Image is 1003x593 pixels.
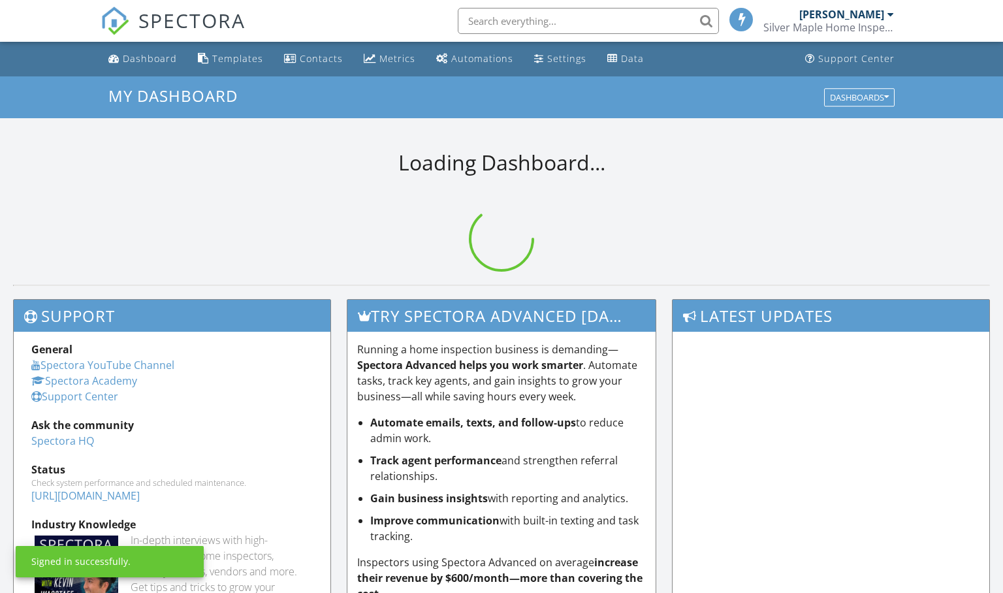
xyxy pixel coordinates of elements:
a: Support Center [31,389,118,404]
strong: Spectora Advanced helps you work smarter [357,358,583,372]
a: Spectora HQ [31,434,94,448]
input: Search everything... [458,8,719,34]
a: Settings [529,47,592,71]
strong: General [31,342,72,357]
strong: Track agent performance [370,453,501,468]
div: Contacts [300,52,343,65]
a: Metrics [358,47,421,71]
a: Automations (Basic) [431,47,518,71]
a: Contacts [279,47,348,71]
a: Data [602,47,649,71]
div: Automations [451,52,513,65]
li: and strengthen referral relationships. [370,453,646,484]
div: Status [31,462,313,477]
div: Check system performance and scheduled maintenance. [31,477,313,488]
div: Silver Maple Home Inspections LLC [763,21,894,34]
li: with built-in texting and task tracking. [370,513,646,544]
div: Support Center [818,52,895,65]
a: [URL][DOMAIN_NAME] [31,489,140,503]
strong: Gain business insights [370,491,488,505]
h3: Support [14,300,330,332]
span: My Dashboard [108,85,238,106]
a: Spectora YouTube Channel [31,358,174,372]
div: Dashboards [830,93,889,102]
div: Signed in successfully. [31,555,131,568]
p: Running a home inspection business is demanding— . Automate tasks, track key agents, and gain ins... [357,342,646,404]
div: Metrics [379,52,415,65]
div: Settings [547,52,586,65]
h3: Try spectora advanced [DATE] [347,300,656,332]
div: Ask the community [31,417,313,433]
h3: Latest Updates [673,300,989,332]
a: Templates [193,47,268,71]
strong: Improve communication [370,513,500,528]
div: Data [621,52,644,65]
img: The Best Home Inspection Software - Spectora [101,7,129,35]
a: Support Center [800,47,900,71]
strong: Automate emails, texts, and follow-ups [370,415,576,430]
li: to reduce admin work. [370,415,646,446]
a: Dashboard [103,47,182,71]
div: [PERSON_NAME] [799,8,884,21]
button: Dashboards [824,88,895,106]
a: SPECTORA [101,18,246,45]
div: Dashboard [123,52,177,65]
div: Industry Knowledge [31,517,313,532]
div: Templates [212,52,263,65]
li: with reporting and analytics. [370,490,646,506]
span: SPECTORA [138,7,246,34]
a: Spectora Academy [31,374,137,388]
